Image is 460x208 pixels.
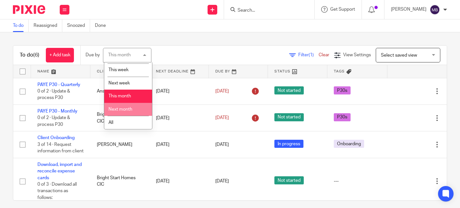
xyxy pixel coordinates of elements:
a: Client Onboarding [37,136,75,140]
p: Due by [86,52,100,58]
img: Pixie [13,5,45,14]
span: Not started [274,176,304,184]
span: All [108,120,113,125]
a: Clear [319,53,329,57]
div: --- [334,178,381,184]
span: This month [108,94,131,98]
span: 0 of 2 · Update & process P30 [37,116,70,127]
p: [PERSON_NAME] [391,6,426,13]
span: Next week [108,81,130,85]
a: Reassigned [34,19,62,32]
span: Select saved view [381,53,417,58]
a: Done [95,19,111,32]
span: P30s [334,113,351,121]
div: This month [108,53,131,57]
td: [DATE] [149,104,209,131]
span: 0 of 3 · Download all transactions as follows: [37,182,77,200]
span: 0 of 2 · Update & process P30 [37,89,70,100]
a: Snoozed [67,19,90,32]
a: PAYE P30 - Monthly [37,109,77,114]
td: Bright Start Homes CIC [90,104,150,131]
span: Next month [108,107,132,112]
td: [DATE] [149,131,209,158]
span: [DATE] [215,179,229,183]
img: svg%3E [430,5,440,15]
span: [DATE] [215,116,229,120]
span: This week [108,68,128,72]
span: [DATE] [215,142,229,147]
span: Onboarding [334,140,364,148]
td: Bright Start Homes CIC [90,158,150,204]
td: [PERSON_NAME] [90,131,150,158]
a: To do [13,19,29,32]
input: Search [237,8,295,14]
span: View Settings [343,53,371,57]
span: P30s [334,86,351,94]
span: Not started [274,86,304,94]
span: (6) [33,52,39,58]
span: Filter [298,53,319,57]
span: (1) [309,53,314,57]
td: Ansdell Bikes Limited [90,78,150,104]
span: 3 of 14 · Request information from client [37,142,84,154]
a: PAYE P30 - Quarterly [37,82,80,87]
td: [DATE] [149,78,209,104]
a: + Add task [46,48,74,62]
span: Not started [274,113,304,121]
span: Get Support [330,7,355,12]
a: Download, import and reconcile expense cards [37,162,82,180]
td: [DATE] [149,158,209,204]
span: [DATE] [215,89,229,93]
span: In progress [274,140,303,148]
span: Tags [334,70,345,73]
h1: To do [20,52,39,59]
